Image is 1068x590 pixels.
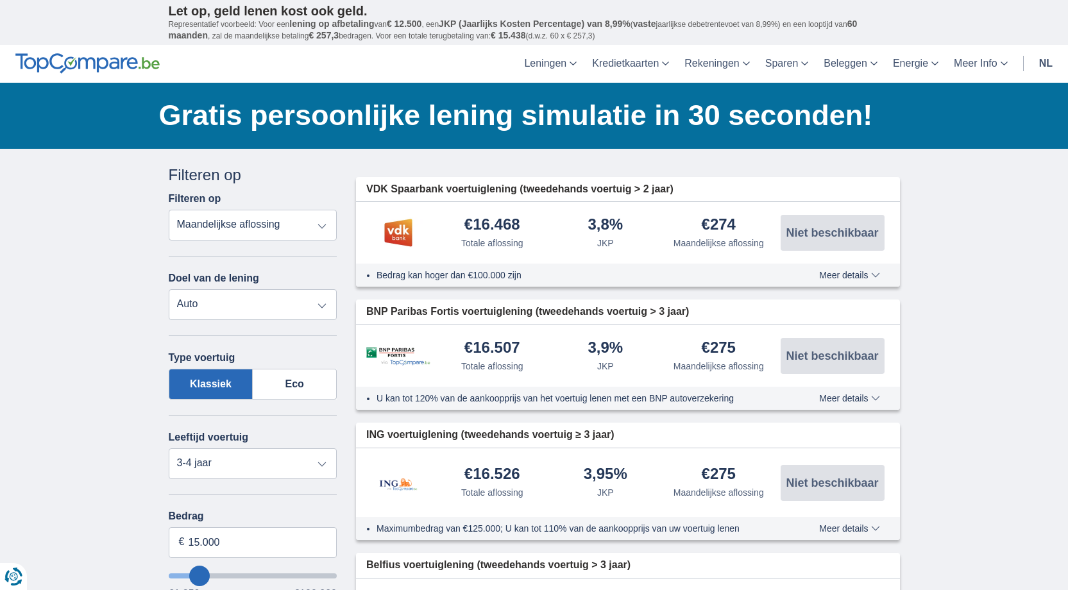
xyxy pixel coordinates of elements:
span: € 15.438 [491,30,526,40]
p: Representatief voorbeeld: Voor een van , een ( jaarlijkse debetrentevoet van 8,99%) en een loopti... [169,19,900,42]
div: €16.468 [464,217,520,234]
a: Sparen [758,45,817,83]
input: wantToBorrow [169,573,337,578]
span: Niet beschikbaar [786,477,878,489]
button: Niet beschikbaar [781,338,885,374]
a: Leningen [516,45,584,83]
button: Niet beschikbaar [781,215,885,251]
label: Bedrag [169,510,337,522]
a: nl [1031,45,1060,83]
span: lening op afbetaling [289,19,374,29]
div: €275 [702,340,736,357]
div: JKP [597,360,614,373]
label: Klassiek [169,369,253,400]
button: Niet beschikbaar [781,465,885,501]
span: VDK Spaarbank voertuiglening (tweedehands voertuig > 2 jaar) [366,182,674,197]
div: JKP [597,486,614,499]
span: € 257,3 [309,30,339,40]
div: Totale aflossing [461,237,523,249]
div: €274 [702,217,736,234]
h1: Gratis persoonlijke lening simulatie in 30 seconden! [159,96,900,135]
span: 60 maanden [169,19,858,40]
img: product.pl.alt BNP Paribas Fortis [366,347,430,366]
span: Meer details [819,524,879,533]
span: BNP Paribas Fortis voertuiglening (tweedehands voertuig > 3 jaar) [366,305,689,319]
div: Maandelijkse aflossing [674,360,764,373]
div: €275 [702,466,736,484]
span: € [179,535,185,550]
label: Doel van de lening [169,273,259,284]
label: Leeftijd voertuig [169,432,248,443]
label: Filteren op [169,193,221,205]
img: product.pl.alt ING [366,461,430,504]
div: €16.507 [464,340,520,357]
a: Kredietkaarten [584,45,677,83]
div: 3,9% [588,340,623,357]
li: Bedrag kan hoger dan €100.000 zijn [377,269,772,282]
div: Totale aflossing [461,360,523,373]
label: Eco [253,369,337,400]
button: Meer details [809,523,889,534]
div: Maandelijkse aflossing [674,486,764,499]
a: Beleggen [816,45,885,83]
img: TopCompare [15,53,160,74]
div: JKP [597,237,614,249]
span: JKP (Jaarlijks Kosten Percentage) van 8,99% [439,19,631,29]
a: Energie [885,45,946,83]
li: U kan tot 120% van de aankoopprijs van het voertuig lenen met een BNP autoverzekering [377,392,772,405]
label: Type voertuig [169,352,235,364]
button: Meer details [809,270,889,280]
li: Maximumbedrag van €125.000; U kan tot 110% van de aankoopprijs van uw voertuig lenen [377,522,772,535]
div: Maandelijkse aflossing [674,237,764,249]
span: Niet beschikbaar [786,227,878,239]
span: € 12.500 [387,19,422,29]
div: Totale aflossing [461,486,523,499]
span: Belfius voertuiglening (tweedehands voertuig > 3 jaar) [366,558,631,573]
a: Meer Info [946,45,1015,83]
p: Let op, geld lenen kost ook geld. [169,3,900,19]
div: 3,8% [588,217,623,234]
img: product.pl.alt VDK bank [366,217,430,249]
div: Filteren op [169,164,337,186]
div: €16.526 [464,466,520,484]
a: Rekeningen [677,45,757,83]
div: 3,95% [584,466,627,484]
span: ING voertuiglening (tweedehands voertuig ≥ 3 jaar) [366,428,615,442]
span: Meer details [819,394,879,403]
span: Meer details [819,271,879,280]
span: Niet beschikbaar [786,350,878,362]
button: Meer details [809,393,889,403]
span: vaste [633,19,656,29]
